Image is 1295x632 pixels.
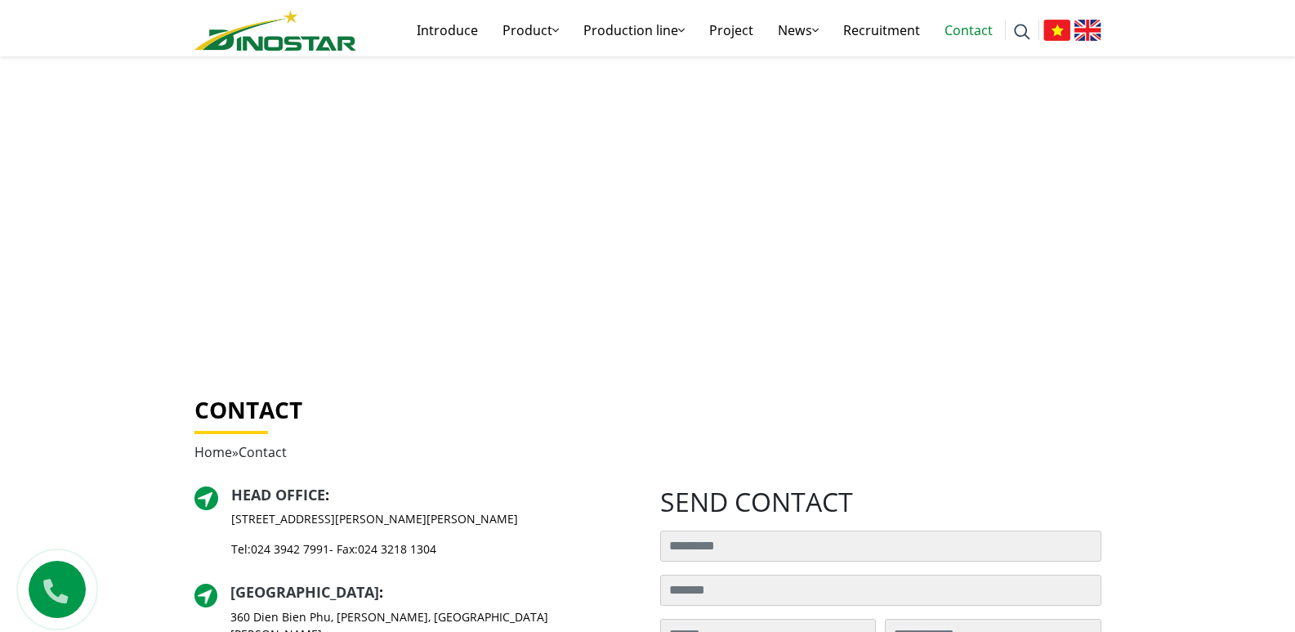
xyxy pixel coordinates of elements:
[944,21,993,39] font: Contact
[843,21,920,39] font: Recruitment
[325,485,329,504] font: :
[1074,20,1101,41] img: English
[194,394,302,425] font: Contact
[231,541,251,557] font: Tel:
[379,582,383,602] font: :
[231,485,325,504] a: Head office
[358,541,436,557] a: 024 3218 1304
[194,584,218,607] img: director
[490,4,571,56] a: Product
[194,486,218,510] img: director
[194,10,356,51] img: logo
[232,443,239,461] font: »
[778,21,812,39] font: News
[1014,24,1030,40] img: search
[660,484,853,519] font: send contact
[417,21,478,39] font: Introduce
[404,4,490,56] a: Introduce
[766,4,831,56] a: News
[502,21,552,39] font: Product
[583,21,678,39] font: Production line
[1043,20,1070,41] img: Vietnamese
[571,4,697,56] a: Production line
[697,4,766,56] a: Project
[231,511,518,527] font: [STREET_ADDRESS][PERSON_NAME][PERSON_NAME]
[194,443,232,461] a: Home
[251,541,329,557] a: 024 3942 7991
[932,4,1005,56] a: Contact
[230,582,379,602] a: [GEOGRAPHIC_DATA]
[831,4,932,56] a: Recruitment
[709,21,753,39] font: Project
[239,443,287,461] font: Contact
[329,541,358,557] font: - Fax:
